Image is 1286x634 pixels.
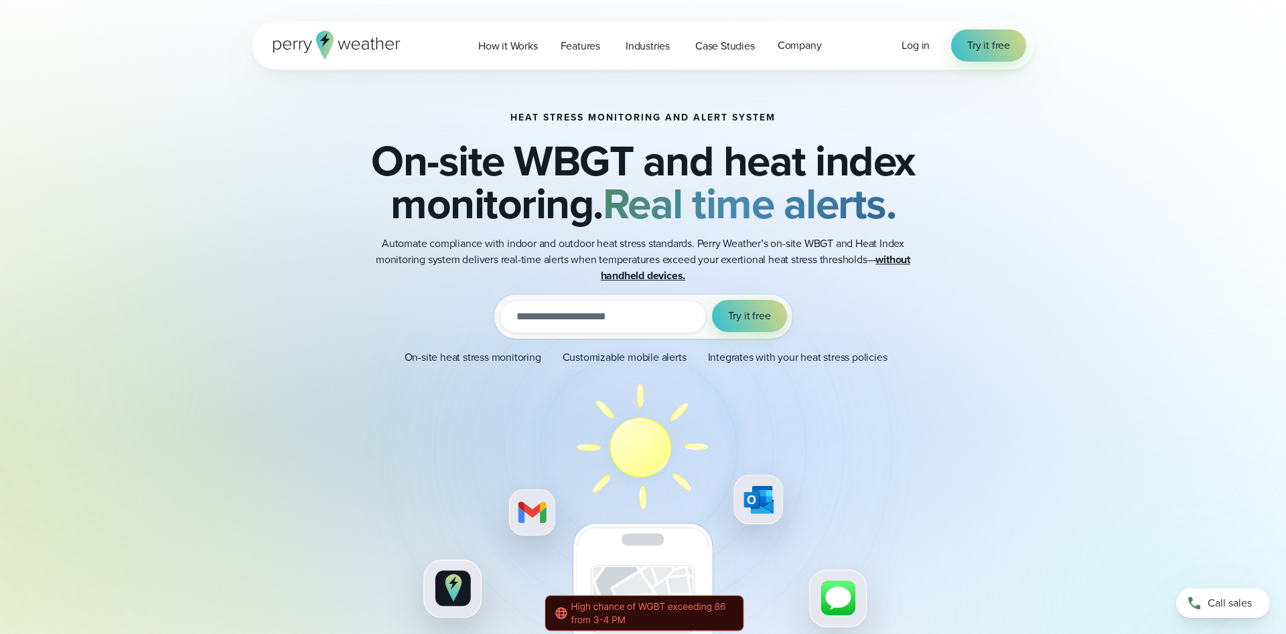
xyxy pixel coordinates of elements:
[708,349,887,366] p: Integrates with your heat stress policies
[1208,595,1252,611] span: Call sales
[478,38,538,54] span: How it Works
[405,349,541,366] p: On-site heat stress monitoring
[601,252,910,283] strong: without handheld devices.
[1176,588,1270,618] a: Call sales
[695,38,755,54] span: Case Studies
[319,139,967,225] h2: On-site WBGT and heat index monitoring.
[902,37,930,54] a: Log in
[510,112,776,123] h1: Heat Stress Monitoring and Alert System
[684,32,766,60] a: Case Studies
[951,29,1026,62] a: Try it free
[626,38,670,54] span: Industries
[728,308,771,324] span: Try it free
[778,37,822,54] span: Company
[967,37,1010,54] span: Try it free
[902,37,930,53] span: Log in
[563,349,687,366] p: Customizable mobile alerts
[561,38,600,54] span: Features
[375,236,911,284] p: Automate compliance with indoor and outdoor heat stress standards. Perry Weather’s on-site WBGT a...
[603,172,896,235] strong: Real time alerts.
[712,300,787,332] button: Try it free
[467,32,549,60] a: How it Works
